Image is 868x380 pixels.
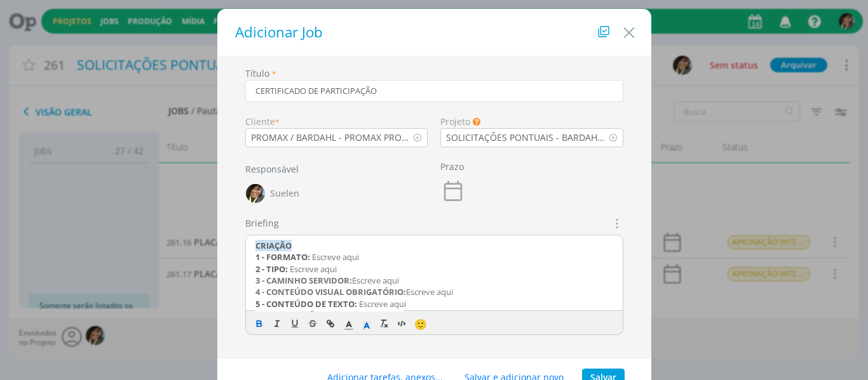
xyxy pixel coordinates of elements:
label: Título [245,67,269,80]
div: SOLICITAÇÕES PONTUAIS - BARDAHL - 2025 [446,131,609,144]
span: Escreve aqui [290,263,337,275]
div: Projeto [440,115,623,128]
h1: Adicionar Job [230,22,639,43]
div: Cliente [245,115,428,128]
strong: 3 - CAMINHO SERVIDOR: [255,275,352,286]
button: Close [620,17,639,43]
strong: 1 - FORMATO: [255,251,310,263]
span: Escreve aqui [357,310,404,321]
img: S [246,184,265,203]
span: 🙂 [414,317,427,331]
button: SSuelen [245,181,300,206]
strong: CRIAÇÃO [255,240,292,251]
button: 🙂 [411,316,429,331]
span: Escreve aqui [406,286,453,298]
div: PROMAX / BARDAHL - PROMAX PRODUTOS MÁXIMOS S/A INDÚSTRIA E COMÉRCIO [251,131,414,144]
span: Cor de Fundo [358,316,376,331]
label: Prazo [440,160,464,173]
label: Responsável [245,162,299,176]
span: Escreve aqui [312,251,359,263]
strong: 6 - OBSERVAÇÕES GERAIS: [255,310,357,321]
strong: 5 - CONTEÚDO DE TEXTO: [255,298,357,310]
span: Suelen [270,189,299,198]
span: Cor do Texto [340,316,358,331]
div: SOLICITAÇÕES PONTUAIS - BARDAHL - 2025 [441,131,609,144]
span: Escreve aqui [359,298,406,310]
div: PROMAX / BARDAHL - PROMAX PRODUTOS MÁXIMOS S/A INDÚSTRIA E COMÉRCIO [246,131,414,144]
strong: 4 - CONTEÚDO VISUAL OBRIGATÓRIO: [255,286,406,298]
strong: 2 - TIPO: [255,263,288,275]
span: Escreve aqui [352,275,399,286]
label: Briefing [245,216,279,230]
